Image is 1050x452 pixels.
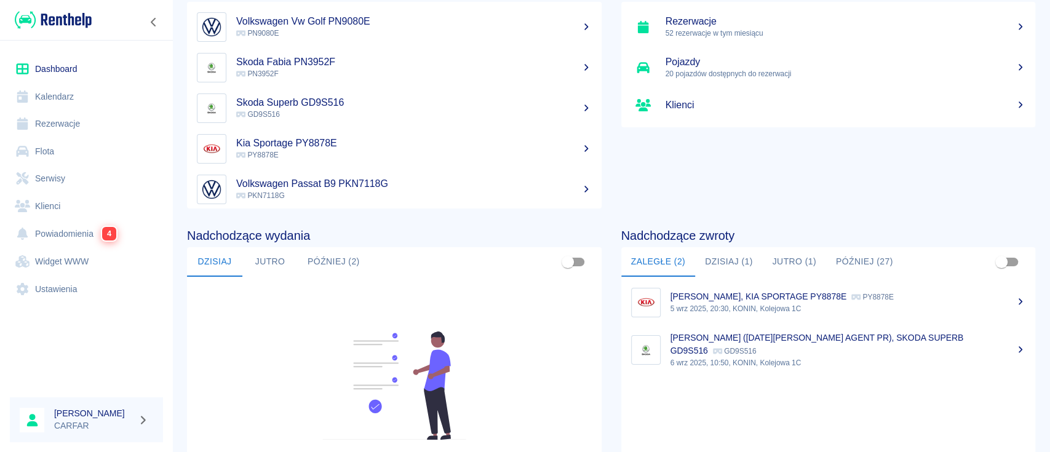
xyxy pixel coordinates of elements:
p: GD9S516 [713,347,757,355]
p: 6 wrz 2025, 10:50, KONIN, Kolejowa 1C [670,357,1026,368]
span: 4 [102,227,116,240]
button: Później (27) [826,247,903,277]
h6: [PERSON_NAME] [54,407,133,419]
h5: Skoda Superb GD9S516 [236,97,592,109]
span: Pokaż przypisane tylko do mnie [556,250,579,274]
a: ImageKia Sportage PY8878E PY8878E [187,129,602,169]
h5: Pojazdy [666,56,1026,68]
h5: Rezerwacje [666,15,1026,28]
button: Dzisiaj [187,247,242,277]
a: Powiadomienia4 [10,220,163,248]
a: ImageSkoda Fabia PN3952F PN3952F [187,47,602,88]
img: Image [634,338,658,362]
p: 20 pojazdów dostępnych do rezerwacji [666,68,1026,79]
h5: Kia Sportage PY8878E [236,137,592,149]
span: Pokaż przypisane tylko do mnie [990,250,1013,274]
a: Rezerwacje [10,110,163,138]
h5: Volkswagen Vw Golf PN9080E [236,15,592,28]
span: GD9S516 [236,110,280,119]
span: PY8878E [236,151,279,159]
img: Fleet [315,331,474,440]
a: Pojazdy20 pojazdów dostępnych do rezerwacji [621,47,1036,88]
img: Image [200,178,223,201]
a: ImageVolkswagen Passat B9 PKN7118G PKN7118G [187,169,602,210]
h5: Klienci [666,99,1026,111]
p: PY8878E [851,293,894,301]
a: Klienci [621,88,1036,122]
img: Image [634,291,658,314]
span: PN3952F [236,69,279,78]
h4: Nadchodzące zwroty [621,228,1036,243]
a: Ustawienia [10,276,163,303]
img: Renthelp logo [15,10,92,30]
img: Image [200,15,223,39]
button: Jutro [242,247,298,277]
img: Image [200,97,223,120]
a: ImageVolkswagen Vw Golf PN9080E PN9080E [187,7,602,47]
a: Renthelp logo [10,10,92,30]
button: Zwiń nawigację [145,14,163,30]
img: Image [200,137,223,161]
p: [PERSON_NAME], KIA SPORTAGE PY8878E [670,291,846,301]
span: PN9080E [236,29,279,38]
a: Widget WWW [10,248,163,276]
h5: Volkswagen Passat B9 PKN7118G [236,178,592,190]
span: PKN7118G [236,191,285,200]
a: Klienci [10,192,163,220]
a: Image[PERSON_NAME] ([DATE][PERSON_NAME] AGENT PR), SKODA SUPERB GD9S516 GD9S5166 wrz 2025, 10:50,... [621,323,1036,377]
p: 5 wrz 2025, 20:30, KONIN, Kolejowa 1C [670,303,1026,314]
p: [PERSON_NAME] ([DATE][PERSON_NAME] AGENT PR), SKODA SUPERB GD9S516 [670,333,964,355]
a: Kalendarz [10,83,163,111]
button: Jutro (1) [762,247,825,277]
button: Zaległe (2) [621,247,695,277]
p: 52 rezerwacje w tym miesiącu [666,28,1026,39]
a: Image[PERSON_NAME], KIA SPORTAGE PY8878E PY8878E5 wrz 2025, 20:30, KONIN, Kolejowa 1C [621,282,1036,323]
button: Później (2) [298,247,370,277]
a: Rezerwacje52 rezerwacje w tym miesiącu [621,7,1036,47]
p: CARFAR [54,419,133,432]
a: Flota [10,138,163,165]
a: Serwisy [10,165,163,192]
img: Image [200,56,223,79]
a: ImageSkoda Superb GD9S516 GD9S516 [187,88,602,129]
h4: Nadchodzące wydania [187,228,602,243]
h5: Skoda Fabia PN3952F [236,56,592,68]
a: Dashboard [10,55,163,83]
button: Dzisiaj (1) [695,247,763,277]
